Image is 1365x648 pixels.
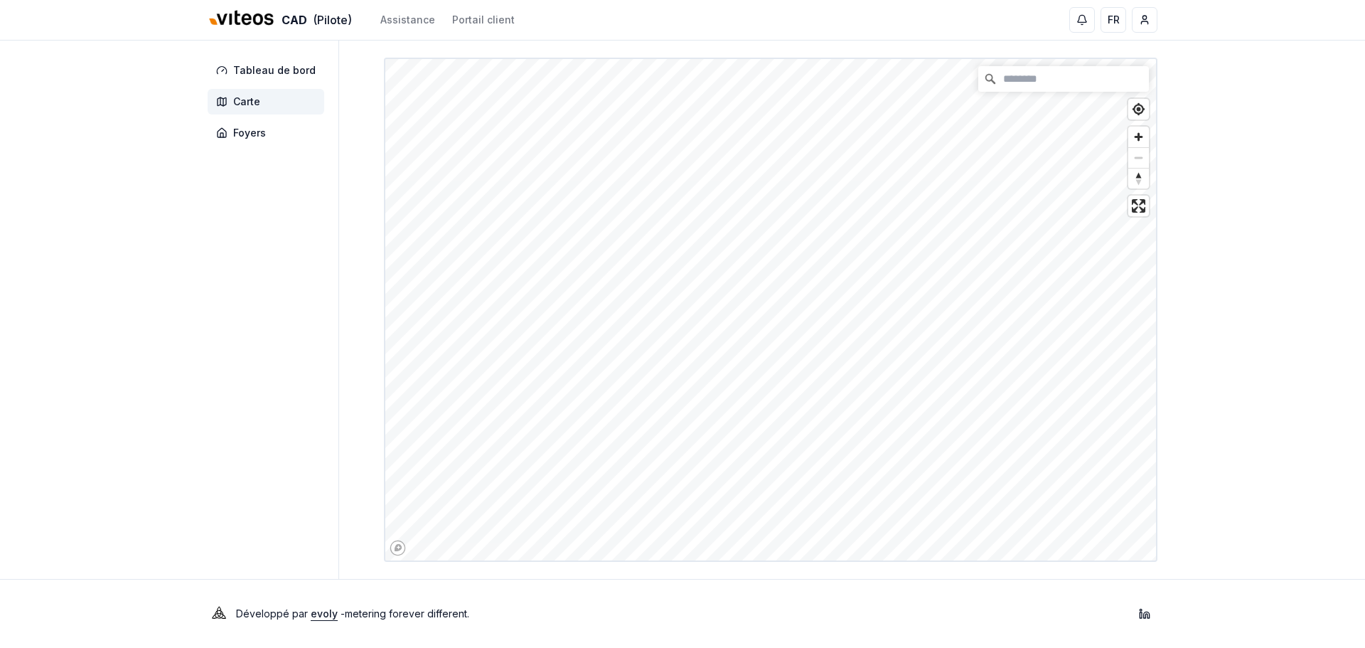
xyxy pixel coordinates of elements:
[311,607,338,620] a: evoly
[1128,99,1149,119] button: Find my location
[452,13,515,27] a: Portail client
[208,120,330,146] a: Foyers
[1128,168,1149,188] button: Reset bearing to north
[1128,147,1149,168] button: Zoom out
[233,126,266,140] span: Foyers
[233,95,260,109] span: Carte
[978,66,1149,92] input: Chercher
[208,89,330,115] a: Carte
[208,602,230,625] img: Evoly Logo
[1101,7,1126,33] button: FR
[282,11,307,28] span: CAD
[380,13,435,27] a: Assistance
[1128,148,1149,168] span: Zoom out
[1128,196,1149,216] button: Enter fullscreen
[390,540,406,556] a: Mapbox homepage
[1108,13,1120,27] span: FR
[208,5,352,36] a: CAD(Pilote)
[1128,127,1149,147] button: Zoom in
[385,59,1159,563] canvas: Map
[208,1,276,36] img: Viteos - CAD Logo
[236,604,469,624] p: Développé par - metering forever different .
[233,63,316,78] span: Tableau de bord
[313,11,352,28] span: (Pilote)
[208,58,330,83] a: Tableau de bord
